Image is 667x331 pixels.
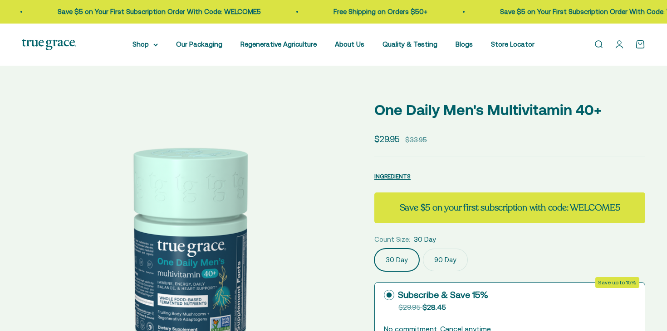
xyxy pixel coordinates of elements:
span: INGREDIENTS [374,173,411,180]
a: Blogs [456,40,473,48]
p: One Daily Men's Multivitamin 40+ [374,98,645,121]
compare-at-price: $33.95 [405,134,427,145]
a: Quality & Testing [383,40,437,48]
a: About Us [335,40,364,48]
a: Store Locator [491,40,535,48]
sale-price: $29.95 [374,132,400,146]
p: Save $5 on Your First Subscription Order With Code: WELCOME5 [58,6,261,17]
legend: Count Size: [374,234,410,245]
summary: Shop [132,39,158,50]
span: 30 Day [414,234,436,245]
a: Our Packaging [176,40,222,48]
button: INGREDIENTS [374,171,411,182]
a: Regenerative Agriculture [240,40,317,48]
strong: Save $5 on your first subscription with code: WELCOME5 [400,201,620,214]
a: Free Shipping on Orders $50+ [333,8,427,15]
